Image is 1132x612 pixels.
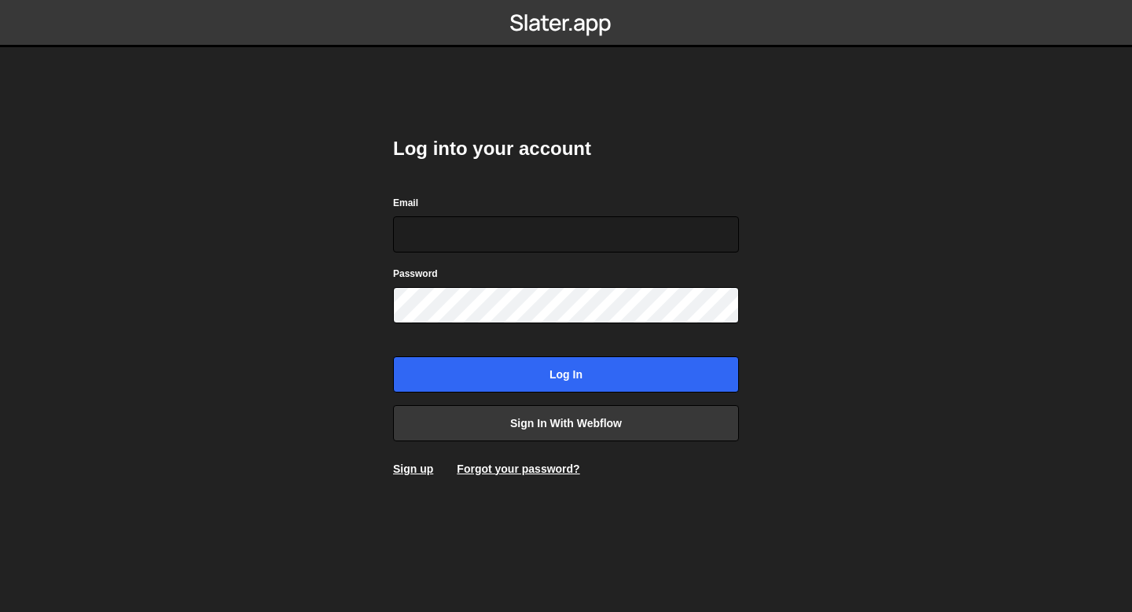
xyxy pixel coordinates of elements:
label: Email [393,195,418,211]
a: Forgot your password? [457,463,579,475]
input: Log in [393,356,739,393]
a: Sign in with Webflow [393,405,739,441]
a: Sign up [393,463,433,475]
h2: Log into your account [393,136,739,161]
label: Password [393,266,438,282]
